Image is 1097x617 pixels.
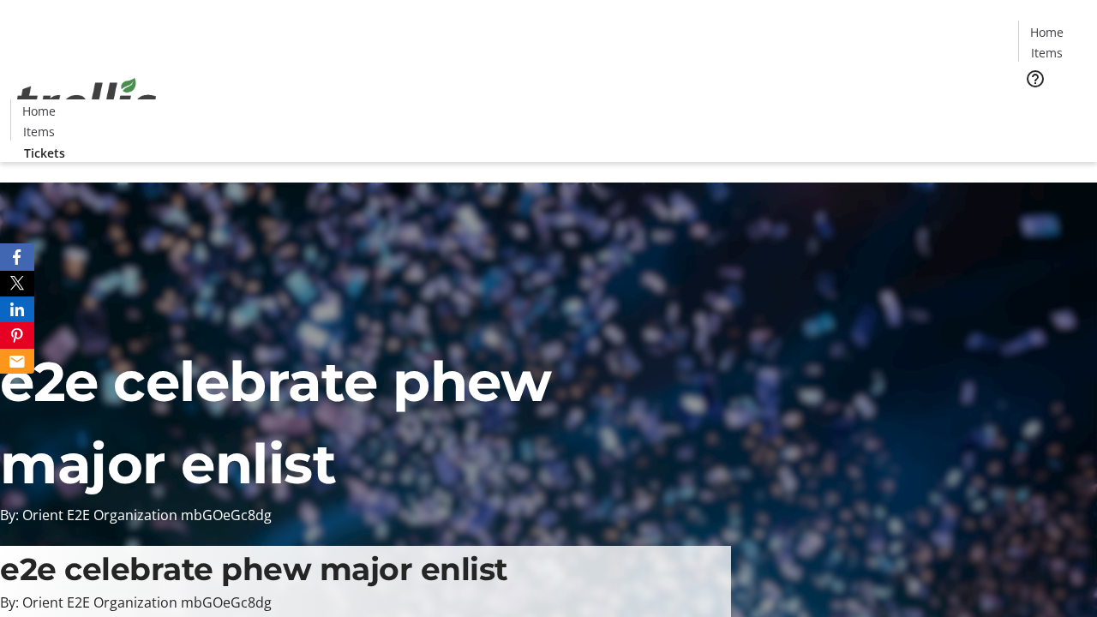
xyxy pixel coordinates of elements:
[1030,23,1064,41] span: Home
[1031,44,1063,62] span: Items
[1018,62,1052,96] button: Help
[11,123,66,141] a: Items
[22,102,56,120] span: Home
[10,59,163,145] img: Orient E2E Organization mbGOeGc8dg's Logo
[11,102,66,120] a: Home
[24,144,65,162] span: Tickets
[1019,44,1074,62] a: Items
[10,144,79,162] a: Tickets
[23,123,55,141] span: Items
[1019,23,1074,41] a: Home
[1032,99,1073,117] span: Tickets
[1018,99,1087,117] a: Tickets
